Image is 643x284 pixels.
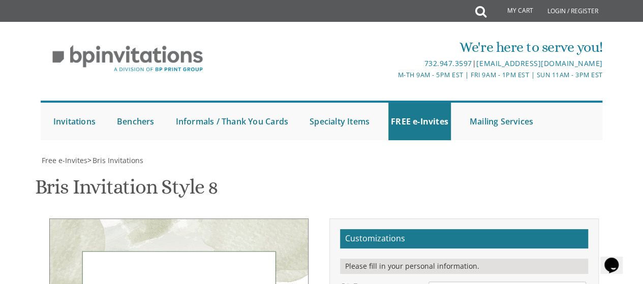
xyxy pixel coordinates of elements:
a: Benchers [114,103,157,140]
a: FREE e-Invites [388,103,451,140]
div: M-Th 9am - 5pm EST | Fri 9am - 1pm EST | Sun 11am - 3pm EST [228,70,602,80]
a: My Cart [485,1,540,21]
span: Free e-Invites [42,155,87,165]
div: We're here to serve you! [228,37,602,57]
span: > [87,155,143,165]
a: Specialty Items [307,103,372,140]
a: Mailing Services [467,103,536,140]
iframe: chat widget [600,243,633,274]
div: | [228,57,602,70]
a: Informals / Thank You Cards [173,103,291,140]
span: Bris Invitations [93,155,143,165]
a: 732.947.3597 [424,58,472,68]
img: BP Invitation Loft [41,38,215,80]
a: Invitations [51,103,98,140]
a: [EMAIL_ADDRESS][DOMAIN_NAME] [476,58,602,68]
h2: Customizations [340,229,588,248]
a: Free e-Invites [41,155,87,165]
div: Please fill in your personal information. [340,259,588,274]
h1: Bris Invitation Style 8 [35,176,218,206]
a: Bris Invitations [91,155,143,165]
